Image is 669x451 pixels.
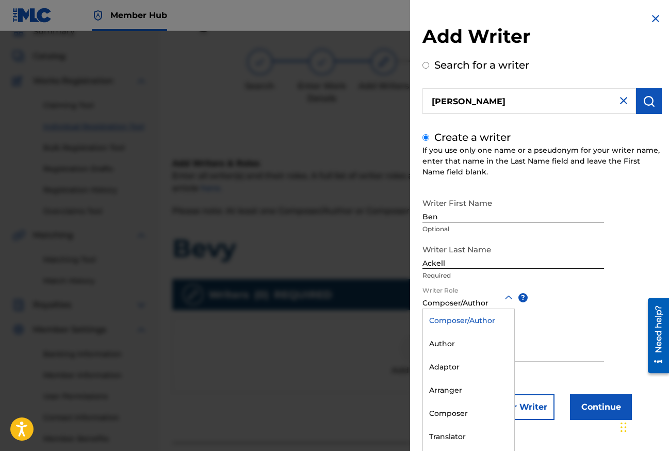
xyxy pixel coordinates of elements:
img: Search Works [643,95,655,107]
button: Continue [570,394,632,420]
span: Member Hub [110,9,167,21]
input: Search writer's name or IPI Number [422,88,636,114]
div: Composer/Author [423,309,514,332]
label: Search for a writer [434,59,529,71]
div: If you use only one name or a pseudonym for your writer name, enter that name in the Last Name fi... [422,145,662,178]
div: Adaptor [423,356,514,379]
span: ? [518,293,528,302]
div: Drag [621,412,627,443]
label: Create a writer [434,131,511,143]
div: Translator [423,425,514,448]
div: Author [423,332,514,356]
img: MLC Logo [12,8,52,23]
h2: Add Writer [422,25,662,51]
iframe: Resource Center [640,294,669,377]
iframe: Chat Widget [617,401,669,451]
div: Composer [423,402,514,425]
p: Required [422,271,604,280]
p: Optional [422,224,604,234]
div: Arranger [423,379,514,402]
img: Top Rightsholder [92,9,104,22]
img: close [617,94,630,107]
